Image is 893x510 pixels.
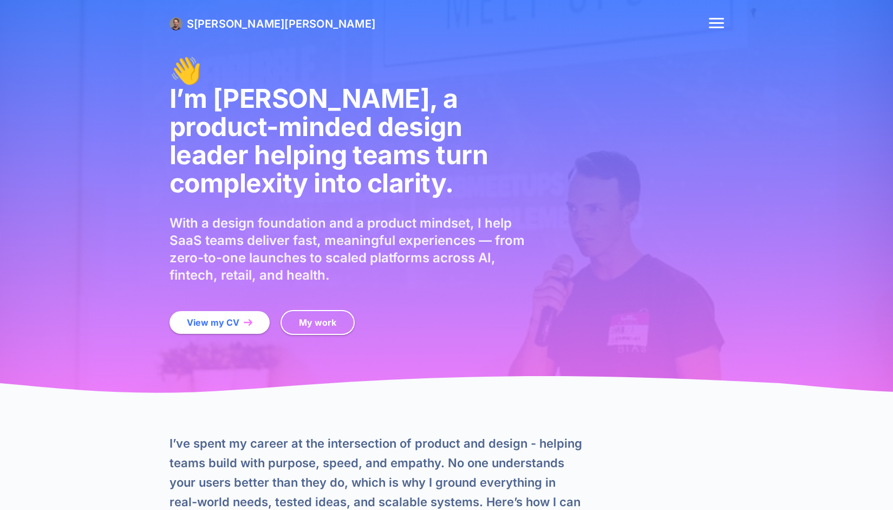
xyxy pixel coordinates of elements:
p: With a design foundation and a product mindset, I help SaaS teams deliver fast, meaningful experi... [170,215,538,284]
span: [PERSON_NAME] [194,17,285,30]
button: website menu [709,18,724,30]
span: S [PERSON_NAME] [187,17,375,30]
h1: 👋 I’m [PERSON_NAME], a product-minded design leader helping teams turn complexity into clarity. [170,56,538,197]
a: View my CV [170,311,270,334]
a: S[PERSON_NAME][PERSON_NAME] [187,18,375,30]
a: My work [281,310,355,335]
